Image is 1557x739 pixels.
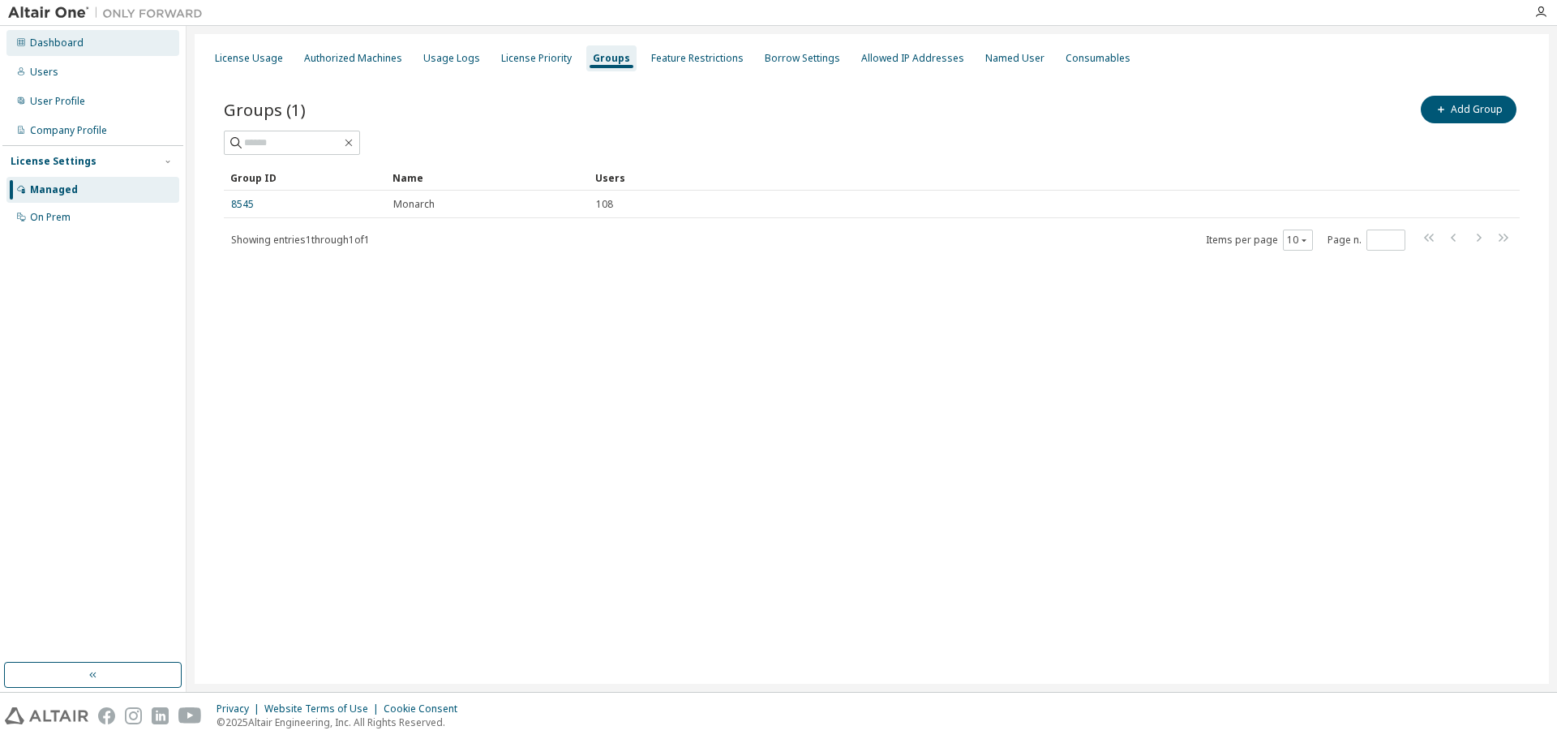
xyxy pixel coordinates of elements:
[125,707,142,724] img: instagram.svg
[152,707,169,724] img: linkedin.svg
[393,198,435,211] span: Monarch
[30,211,71,224] div: On Prem
[1206,230,1313,251] span: Items per page
[30,37,84,49] div: Dashboard
[392,165,582,191] div: Name
[230,165,380,191] div: Group ID
[861,52,964,65] div: Allowed IP Addresses
[30,66,58,79] div: Users
[217,702,264,715] div: Privacy
[423,52,480,65] div: Usage Logs
[11,155,97,168] div: License Settings
[384,702,467,715] div: Cookie Consent
[985,52,1044,65] div: Named User
[215,52,283,65] div: License Usage
[1066,52,1130,65] div: Consumables
[1328,230,1405,251] span: Page n.
[651,52,744,65] div: Feature Restrictions
[217,715,467,729] p: © 2025 Altair Engineering, Inc. All Rights Reserved.
[231,198,254,211] a: 8545
[593,52,630,65] div: Groups
[224,98,306,121] span: Groups (1)
[1421,96,1516,123] button: Add Group
[98,707,115,724] img: facebook.svg
[1287,234,1309,247] button: 10
[30,95,85,108] div: User Profile
[178,707,202,724] img: youtube.svg
[596,198,613,211] span: 108
[264,702,384,715] div: Website Terms of Use
[501,52,572,65] div: License Priority
[304,52,402,65] div: Authorized Machines
[8,5,211,21] img: Altair One
[5,707,88,724] img: altair_logo.svg
[30,124,107,137] div: Company Profile
[765,52,840,65] div: Borrow Settings
[231,233,370,247] span: Showing entries 1 through 1 of 1
[30,183,78,196] div: Managed
[595,165,1474,191] div: Users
